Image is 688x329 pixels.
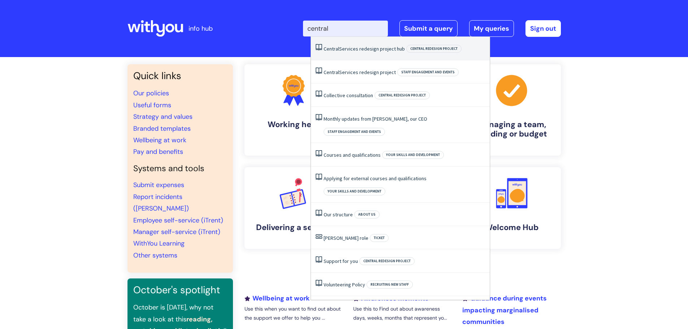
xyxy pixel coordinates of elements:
[462,294,547,326] a: Guidance during events impacting marginalised communities
[245,304,343,322] p: Use this when you want to find out about the support we offer to help you ...
[133,251,177,260] a: Other systems
[133,192,189,213] a: Report incidents ([PERSON_NAME])
[324,92,373,99] a: Collective consultation
[250,223,337,232] h4: Delivering a service
[406,45,462,53] span: Central redesign project
[324,46,339,52] span: Central
[133,239,185,248] a: WithYou Learning
[463,167,561,249] a: Welcome Hub
[133,124,191,133] a: Branded templates
[133,284,227,296] h3: October's spotlight
[133,70,227,82] h3: Quick links
[324,187,385,195] span: Your skills and development
[324,69,339,75] span: Central
[525,20,561,37] a: Sign out
[463,64,561,156] a: Managing a team, building or budget
[397,68,459,76] span: Staff engagement and events
[370,234,389,242] span: Ticket
[353,304,451,322] p: Use this to Find out about awareness days, weeks, months that represent yo...
[245,272,561,285] h2: Recently added or updated
[324,128,385,136] span: Staff engagement and events
[303,21,388,36] input: Search
[133,228,220,236] a: Manager self-service (iTrent)
[375,91,430,99] span: Central redesign project
[250,120,337,129] h4: Working here
[133,112,192,121] a: Strategy and values
[367,281,413,289] span: Recruiting new staff
[382,151,444,159] span: Your skills and development
[468,120,555,139] h4: Managing a team, building or budget
[469,20,514,37] a: My queries
[324,175,427,182] a: Applying for external courses and qualifications
[324,258,358,264] a: Support for you
[133,147,183,156] a: Pay and benefits
[189,23,213,34] p: info hub
[468,223,555,232] h4: Welcome Hub
[303,20,561,37] div: | -
[354,211,380,218] span: About Us
[133,136,186,144] a: Wellbeing at work
[399,20,458,37] a: Submit a query
[324,211,353,218] a: Our structure
[133,181,184,189] a: Submit expenses
[324,281,365,288] a: Volunteering Policy
[133,216,223,225] a: Employee self-service (iTrent)
[133,164,227,174] h4: Systems and tools
[359,257,415,265] span: Central redesign project
[324,46,405,52] a: CentralServices redesign project hub
[324,152,381,158] a: Courses and qualifications
[324,116,427,122] a: Monthly updates from [PERSON_NAME], our CEO
[245,294,310,303] a: Wellbeing at work
[324,235,368,241] a: [PERSON_NAME] role
[245,64,343,156] a: Working here
[133,89,169,98] a: Our policies
[133,101,171,109] a: Useful forms
[324,69,396,75] a: CentralServices redesign project
[245,167,343,249] a: Delivering a service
